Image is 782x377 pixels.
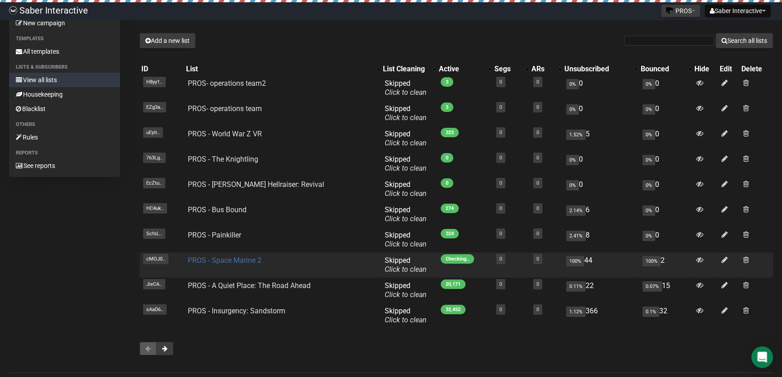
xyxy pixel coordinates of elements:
div: List [186,65,372,74]
th: ARs: No sort applied, activate to apply an ascending sort [530,63,563,75]
span: Checking.. [441,254,474,264]
td: 0 [563,101,639,126]
a: PROS - A Quiet Place: The Road Ahead [188,281,311,290]
span: 2.14% [566,205,586,216]
a: PROS - Insurgency: Sandstorm [188,307,285,315]
span: cMOJ0.. [143,254,168,264]
span: 1.12% [566,307,586,317]
a: Click to clean [385,164,427,172]
td: 2 [639,252,693,278]
a: 0 [536,79,539,85]
a: All templates [9,44,120,59]
li: Others [9,119,120,130]
td: 5 [563,126,639,151]
span: 0% [642,130,655,140]
span: HC4uk.. [143,203,167,214]
span: Skipped [385,130,427,147]
a: Click to clean [385,214,427,223]
td: 366 [563,303,639,328]
span: 0% [642,231,655,241]
div: ARs [531,65,554,74]
a: 0 [499,256,502,262]
a: Click to clean [385,316,427,324]
a: Click to clean [385,240,427,248]
span: JieCA.. [143,279,165,289]
td: 0 [639,177,693,202]
span: 0% [642,205,655,216]
span: 0% [642,79,655,89]
span: 3 [441,77,453,87]
span: EcZtu.. [143,178,165,188]
a: 0 [499,231,502,237]
a: 0 [536,205,539,211]
a: 0 [499,130,502,135]
th: Active: No sort applied, activate to apply an ascending sort [437,63,493,75]
a: 0 [536,130,539,135]
span: 0.07% [642,281,662,292]
a: PROS - [PERSON_NAME] Hellraiser: Revival [188,180,324,189]
a: 0 [499,79,502,85]
span: 323 [441,128,459,137]
div: Bounced [641,65,684,74]
a: PROS - Space Marine 2 [188,256,261,265]
span: 0% [642,180,655,191]
td: 0 [639,75,693,101]
th: Bounced: No sort applied, activate to apply an ascending sort [639,63,693,75]
button: Saber Interactive [705,5,771,17]
div: Open Intercom Messenger [751,346,773,368]
button: Search all lists [716,33,773,48]
div: Active [439,65,484,74]
a: Click to clean [385,189,427,198]
span: Skipped [385,307,427,324]
a: 0 [536,104,539,110]
a: Click to clean [385,113,427,122]
span: ScfsL.. [143,228,165,239]
a: Rules [9,130,120,144]
span: 100% [642,256,661,266]
td: 0 [563,177,639,202]
a: 0 [499,180,502,186]
td: 0 [563,75,639,101]
div: Segs [494,65,521,74]
th: Segs: No sort applied, activate to apply an ascending sort [493,63,530,75]
a: Housekeeping [9,87,120,102]
a: 0 [536,307,539,312]
td: 8 [563,227,639,252]
span: 2.41% [566,231,586,241]
a: 0 [536,231,539,237]
th: ID: No sort applied, sorting is disabled [140,63,184,75]
span: 0% [566,180,579,191]
a: 0 [536,281,539,287]
span: 0 [441,153,453,163]
td: 22 [563,278,639,303]
span: 0% [642,155,655,165]
div: ID [141,65,182,74]
span: H8yy1.. [143,77,166,87]
a: Click to clean [385,139,427,147]
a: PROS - Bus Bound [188,205,247,214]
span: Skipped [385,231,427,248]
button: Add a new list [140,33,195,48]
span: 32,452 [441,305,465,314]
span: 0.1% [642,307,659,317]
td: 0 [639,101,693,126]
span: Skipped [385,205,427,223]
th: Edit: No sort applied, sorting is disabled [718,63,740,75]
td: 0 [639,202,693,227]
a: Click to clean [385,88,427,97]
span: 763Lg.. [143,153,166,163]
th: List: No sort applied, activate to apply an ascending sort [184,63,381,75]
span: Skipped [385,79,427,97]
th: Hide: No sort applied, sorting is disabled [693,63,718,75]
td: 0 [639,227,693,252]
span: 0.11% [566,281,586,292]
span: Skipped [385,256,427,274]
a: 0 [536,180,539,186]
span: 0% [566,155,579,165]
a: PROS- operations team [188,104,262,113]
a: Click to clean [385,265,427,274]
button: PROS [661,5,700,17]
a: 0 [499,104,502,110]
a: See reports [9,158,120,173]
span: 0% [566,104,579,115]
